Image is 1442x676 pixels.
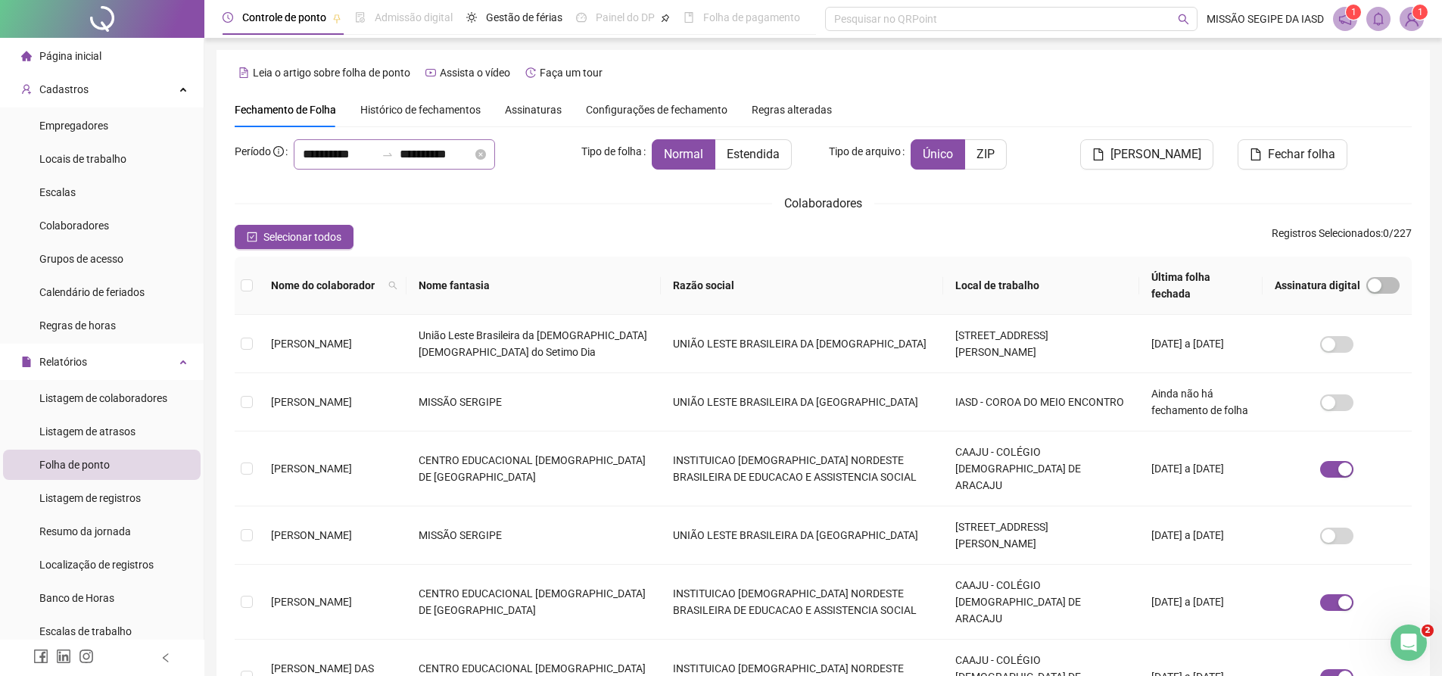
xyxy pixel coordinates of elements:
[1139,257,1263,315] th: Última folha fechada
[242,11,326,23] span: Controle de ponto
[943,506,1139,565] td: [STREET_ADDRESS][PERSON_NAME]
[21,84,32,95] span: user-add
[1412,5,1428,20] sup: Atualize o seu contato no menu Meus Dados
[39,559,154,571] span: Localização de registros
[1139,431,1263,506] td: [DATE] a [DATE]
[39,392,167,404] span: Listagem de colaboradores
[223,12,233,23] span: clock-circle
[406,506,661,565] td: MISSÃO SERGIPE
[1207,11,1324,27] span: MISSÃO SEGIPE DA IASD
[1275,277,1360,294] span: Assinatura digital
[576,12,587,23] span: dashboard
[39,525,131,537] span: Resumo da jornada
[475,149,486,160] span: close-circle
[425,67,436,78] span: youtube
[273,146,284,157] span: info-circle
[375,11,453,23] span: Admissão digital
[56,649,71,664] span: linkedin
[39,153,126,165] span: Locais de trabalho
[923,147,953,161] span: Único
[271,463,352,475] span: [PERSON_NAME]
[39,83,89,95] span: Cadastros
[39,120,108,132] span: Empregadores
[505,104,562,115] span: Assinaturas
[39,356,87,368] span: Relatórios
[39,319,116,332] span: Regras de horas
[1272,227,1381,239] span: Registros Selecionados
[247,232,257,242] span: check-square
[1250,148,1262,160] span: file
[1238,139,1347,170] button: Fechar folha
[586,104,727,115] span: Configurações de fechamento
[661,565,943,640] td: INSTITUICAO [DEMOGRAPHIC_DATA] NORDESTE BRASILEIRA DE EDUCACAO E ASSISTENCIA SOCIAL
[79,649,94,664] span: instagram
[661,14,670,23] span: pushpin
[943,565,1139,640] td: CAAJU - COLÉGIO [DEMOGRAPHIC_DATA] DE ARACAJU
[360,104,481,116] span: Histórico de fechamentos
[486,11,562,23] span: Gestão de férias
[661,431,943,506] td: INSTITUICAO [DEMOGRAPHIC_DATA] NORDESTE BRASILEIRA DE EDUCACAO E ASSISTENCIA SOCIAL
[727,147,780,161] span: Estendida
[1110,145,1201,164] span: [PERSON_NAME]
[1139,565,1263,640] td: [DATE] a [DATE]
[39,459,110,471] span: Folha de ponto
[235,104,336,116] span: Fechamento de Folha
[406,431,661,506] td: CENTRO EDUCACIONAL [DEMOGRAPHIC_DATA] DE [GEOGRAPHIC_DATA]
[39,50,101,62] span: Página inicial
[39,625,132,637] span: Escalas de trabalho
[271,396,352,408] span: [PERSON_NAME]
[263,229,341,245] span: Selecionar todos
[1080,139,1213,170] button: [PERSON_NAME]
[1092,148,1104,160] span: file
[1268,145,1335,164] span: Fechar folha
[1391,625,1427,661] iframe: Intercom live chat
[943,373,1139,431] td: IASD - COROA DO MEIO ENCONTRO
[39,425,135,438] span: Listagem de atrasos
[406,373,661,431] td: MISSÃO SERGIPE
[661,257,943,315] th: Razão social
[332,14,341,23] span: pushpin
[752,104,832,115] span: Regras alteradas
[1422,625,1434,637] span: 2
[684,12,694,23] span: book
[235,145,271,157] span: Período
[271,529,352,541] span: [PERSON_NAME]
[382,148,394,160] span: swap-right
[1338,12,1352,26] span: notification
[1178,14,1189,25] span: search
[33,649,48,664] span: facebook
[661,373,943,431] td: UNIÃO LESTE BRASILEIRA DA [GEOGRAPHIC_DATA]
[39,286,145,298] span: Calendário de feriados
[21,357,32,367] span: file
[21,51,32,61] span: home
[1139,506,1263,565] td: [DATE] a [DATE]
[581,143,642,160] span: Tipo de folha
[406,257,661,315] th: Nome fantasia
[253,67,410,79] span: Leia o artigo sobre folha de ponto
[943,257,1139,315] th: Local de trabalho
[39,186,76,198] span: Escalas
[1418,7,1423,17] span: 1
[829,143,901,160] span: Tipo de arquivo
[661,506,943,565] td: UNIÃO LESTE BRASILEIRA DA [GEOGRAPHIC_DATA]
[39,592,114,604] span: Banco de Horas
[271,277,382,294] span: Nome do colaborador
[664,147,703,161] span: Normal
[661,315,943,373] td: UNIÃO LESTE BRASILEIRA DA [DEMOGRAPHIC_DATA]
[525,67,536,78] span: history
[235,225,353,249] button: Selecionar todos
[355,12,366,23] span: file-done
[943,431,1139,506] td: CAAJU - COLÉGIO [DEMOGRAPHIC_DATA] DE ARACAJU
[39,492,141,504] span: Listagem de registros
[1351,7,1356,17] span: 1
[466,12,477,23] span: sun
[1346,5,1361,20] sup: 1
[160,653,171,663] span: left
[238,67,249,78] span: file-text
[39,220,109,232] span: Colaboradores
[440,67,510,79] span: Assista o vídeo
[1151,388,1248,416] span: Ainda não há fechamento de folha
[540,67,603,79] span: Faça um tour
[385,274,400,297] span: search
[1400,8,1423,30] img: 68402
